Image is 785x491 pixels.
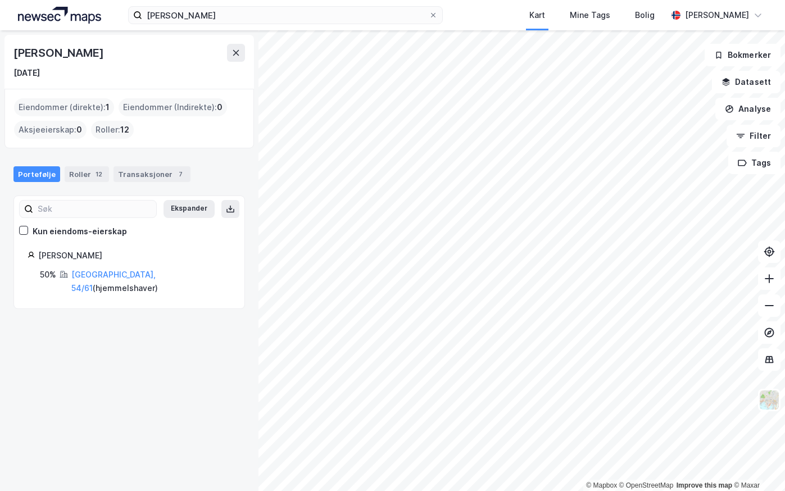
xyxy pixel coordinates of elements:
button: Bokmerker [705,44,781,66]
button: Filter [727,125,781,147]
img: logo.a4113a55bc3d86da70a041830d287a7e.svg [18,7,101,24]
button: Datasett [712,71,781,93]
span: 1 [106,101,110,114]
div: [PERSON_NAME] [685,8,749,22]
div: [PERSON_NAME] [13,44,106,62]
a: OpenStreetMap [619,481,674,489]
img: Z [759,389,780,411]
div: Bolig [635,8,655,22]
div: 7 [175,169,186,180]
span: 0 [76,123,82,137]
div: [PERSON_NAME] [38,249,231,262]
span: 12 [120,123,129,137]
div: Aksjeeierskap : [14,121,87,139]
div: Transaksjoner [114,166,190,182]
div: [DATE] [13,66,40,80]
div: Portefølje [13,166,60,182]
div: ( hjemmelshaver ) [71,268,231,295]
input: Søk på adresse, matrikkel, gårdeiere, leietakere eller personer [142,7,429,24]
div: Kart [529,8,545,22]
div: 50% [40,268,56,281]
div: Roller [65,166,109,182]
div: Eiendommer (direkte) : [14,98,114,116]
span: 0 [217,101,223,114]
div: 12 [93,169,105,180]
div: Mine Tags [570,8,610,22]
input: Søk [33,201,156,217]
button: Analyse [715,98,781,120]
div: Eiendommer (Indirekte) : [119,98,227,116]
a: Improve this map [677,481,732,489]
a: [GEOGRAPHIC_DATA], 54/61 [71,270,156,293]
div: Kun eiendoms-eierskap [33,225,127,238]
button: Ekspander [164,200,215,218]
div: Roller : [91,121,134,139]
button: Tags [728,152,781,174]
iframe: Chat Widget [729,437,785,491]
a: Mapbox [586,481,617,489]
